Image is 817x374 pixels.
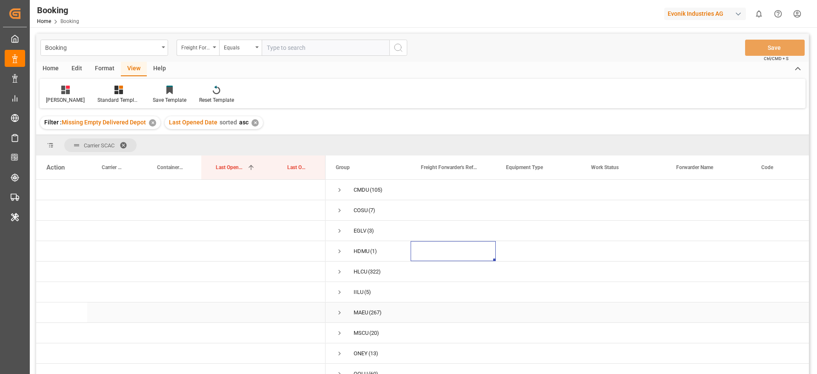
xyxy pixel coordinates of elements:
[370,180,383,200] span: (105)
[354,323,369,343] div: MSCU
[97,96,140,104] div: Standard Templates
[389,40,407,56] button: search button
[370,242,377,261] span: (1)
[36,282,326,302] div: Press SPACE to select this row.
[287,164,308,170] span: Last Opened By
[219,40,262,56] button: open menu
[44,119,62,126] span: Filter :
[62,119,146,126] span: Missing Empty Delivered Depot
[336,164,350,170] span: Group
[46,96,85,104] div: [PERSON_NAME]
[37,4,79,17] div: Booking
[368,262,381,282] span: (322)
[102,164,125,170] span: Carrier Booking No.
[745,40,805,56] button: Save
[177,40,219,56] button: open menu
[157,164,183,170] span: Container No.
[354,180,369,200] div: CMDU
[181,42,210,52] div: Freight Forwarder's Reference No.
[251,119,259,127] div: ✕
[36,262,326,282] div: Press SPACE to select this row.
[36,62,65,76] div: Home
[506,164,543,170] span: Equipment Type
[591,164,619,170] span: Work Status
[367,221,374,241] span: (3)
[354,262,367,282] div: HLCU
[169,119,217,126] span: Last Opened Date
[421,164,478,170] span: Freight Forwarder's Reference No.
[36,343,326,364] div: Press SPACE to select this row.
[36,241,326,262] div: Press SPACE to select this row.
[153,96,186,104] div: Save Template
[224,42,253,52] div: Equals
[89,62,121,76] div: Format
[354,282,363,302] div: IILU
[46,164,65,171] div: Action
[354,242,369,261] div: HDMU
[37,18,51,24] a: Home
[147,62,172,76] div: Help
[764,55,788,62] span: Ctrl/CMD + S
[364,282,371,302] span: (5)
[354,221,366,241] div: EGLV
[84,142,114,149] span: Carrier SCAC
[239,119,249,126] span: asc
[369,344,378,363] span: (13)
[36,302,326,323] div: Press SPACE to select this row.
[199,96,234,104] div: Reset Template
[216,164,244,170] span: Last Opened Date
[65,62,89,76] div: Edit
[664,6,749,22] button: Evonik Industries AG
[45,42,159,52] div: Booking
[36,323,326,343] div: Press SPACE to select this row.
[369,303,382,322] span: (267)
[149,119,156,127] div: ✕
[121,62,147,76] div: View
[40,40,168,56] button: open menu
[749,4,768,23] button: show 0 new notifications
[354,344,368,363] div: ONEY
[36,180,326,200] div: Press SPACE to select this row.
[262,40,389,56] input: Type to search
[369,201,375,220] span: (7)
[676,164,713,170] span: Forwarder Name
[36,200,326,221] div: Press SPACE to select this row.
[220,119,237,126] span: sorted
[354,201,368,220] div: COSU
[36,221,326,241] div: Press SPACE to select this row.
[664,8,746,20] div: Evonik Industries AG
[369,323,379,343] span: (20)
[768,4,788,23] button: Help Center
[354,303,368,322] div: MAEU
[761,164,773,170] span: Code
